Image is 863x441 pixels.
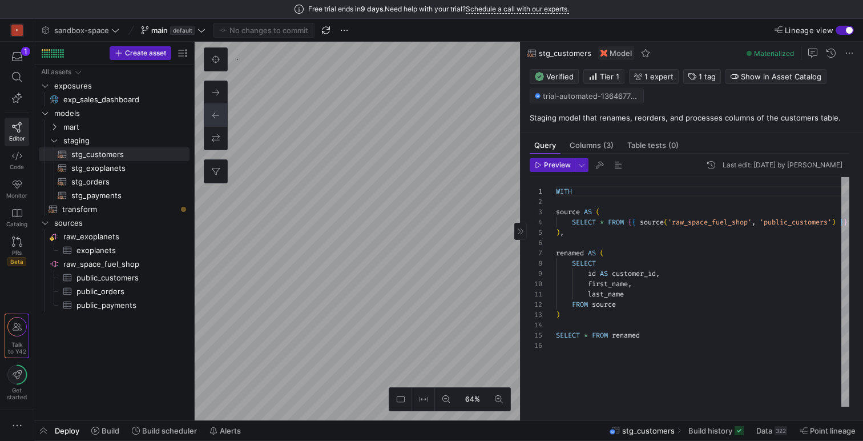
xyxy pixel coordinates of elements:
[76,271,176,284] span: public_customers​​​​​​​​​
[63,93,176,106] span: exp_sales_dashboard​​​​​
[39,134,189,147] div: Press SPACE to select this row.
[39,216,189,230] div: Press SPACE to select this row.
[588,72,619,81] span: Tier 1
[220,426,241,435] span: Alerts
[39,230,189,243] a: raw_exoplanets​​​​​​​​
[361,5,385,13] span: 9 days.
[688,426,732,435] span: Build history
[760,218,832,227] span: 'public_customers'
[138,23,208,38] button: maindefault
[9,135,25,142] span: Editor
[170,26,195,35] span: default
[39,230,189,243] div: Press SPACE to select this row.
[125,49,166,57] span: Create asset
[530,258,542,268] div: 8
[608,218,624,227] span: FROM
[62,203,176,216] span: transform​​​​​​​​​​
[535,72,544,81] img: Verified
[151,26,168,35] span: main
[756,426,772,435] span: Data
[110,46,171,60] button: Create asset
[664,218,668,227] span: (
[5,232,29,271] a: PRsBeta
[640,218,664,227] span: source
[530,217,542,227] div: 4
[530,113,858,123] p: Staging model that renames, reorders, and processes columns of the customers table.
[39,147,189,161] a: stg_customers​​​​​​​​​​
[556,187,572,196] span: WITH
[543,91,639,101] span: trial-automated-1364677807 / y42_y42_trial_space_main / stg_customers
[644,72,674,81] span: 1 expert
[656,269,660,278] span: ,
[556,331,580,340] span: SELECT
[39,189,189,202] div: Press SPACE to select this row.
[530,320,542,330] div: 14
[530,158,575,172] button: Preview
[54,107,188,120] span: models
[584,207,592,217] span: AS
[39,284,189,298] a: public_orders​​​​​​​​​
[39,93,189,106] a: exp_sales_dashboard​​​​​
[21,47,30,56] div: 1
[560,228,564,237] span: ,
[530,299,542,310] div: 12
[588,248,596,258] span: AS
[39,284,189,298] div: Press SPACE to select this row.
[588,279,628,288] span: first_name
[39,257,189,271] div: Press SPACE to select this row.
[752,218,756,227] span: ,
[530,310,542,320] div: 13
[466,5,569,14] a: Schedule a call with our experts.
[596,207,600,217] span: (
[12,249,22,256] span: PRs
[86,421,124,440] button: Build
[530,279,542,289] div: 10
[41,68,71,76] div: All assets
[723,161,842,169] div: Last edit: [DATE] by [PERSON_NAME]
[572,218,596,227] span: SELECT
[63,121,188,134] span: mart
[7,387,27,400] span: Get started
[39,175,189,189] a: stg_orders​​​​​​​​​​
[463,393,482,406] span: 64%
[63,230,188,243] span: raw_exoplanets​​​​​​​​
[556,310,560,319] span: )
[63,134,188,147] span: staging
[39,147,189,161] div: Press SPACE to select this row.
[544,161,571,169] span: Preview
[612,331,640,340] span: renamed
[592,300,616,309] span: source
[535,72,574,81] span: Verified
[308,5,569,13] span: Free trial ends in Need help with your trial?
[832,218,836,227] span: )
[683,69,721,84] button: 1 tag
[76,299,176,312] span: public_payments​​​​​​​​​
[39,243,189,257] a: exoplanets​​​​​​​​​
[39,23,122,38] button: sandbox-space
[39,161,189,175] a: stg_exoplanets​​​​​​​​​​
[530,268,542,279] div: 9
[5,175,29,203] a: Monitor
[71,162,176,175] span: stg_exoplanets​​​​​​​​​​
[530,69,579,84] button: VerifiedVerified
[600,248,604,258] span: (
[622,426,675,435] span: stg_customers
[204,421,246,440] button: Alerts
[39,298,189,312] a: public_payments​​​​​​​​​
[5,46,29,67] button: 1
[572,259,596,268] span: SELECT
[754,49,794,58] span: Materialized
[530,207,542,217] div: 3
[588,290,624,299] span: last_name
[102,426,119,435] span: Build
[840,218,844,227] span: }
[610,49,632,58] span: Model
[142,426,197,435] span: Build scheduler
[8,341,26,355] span: Talk to Y42
[458,388,487,411] button: 64%
[39,243,189,257] div: Press SPACE to select this row.
[39,271,189,284] a: public_customers​​​​​​​​​
[629,69,679,84] button: 1 expert
[6,220,27,227] span: Catalog
[71,189,176,202] span: stg_payments​​​​​​​​​​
